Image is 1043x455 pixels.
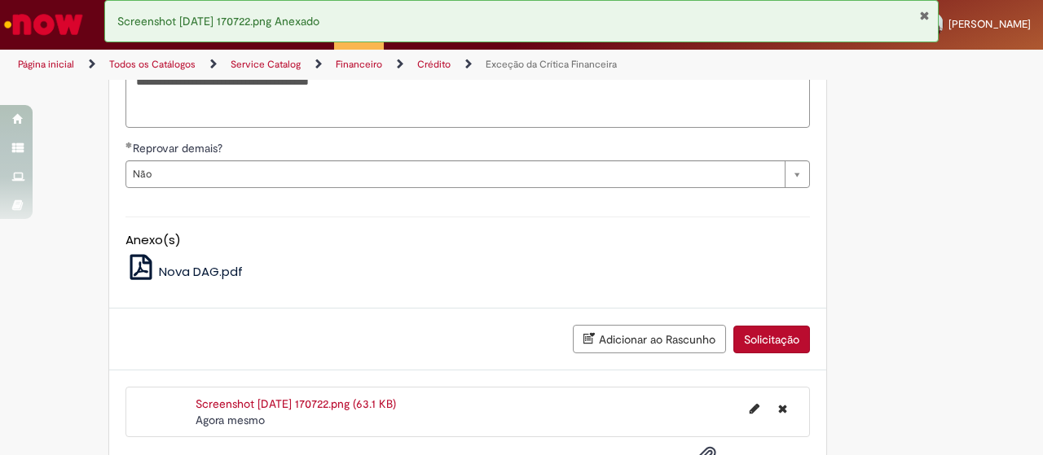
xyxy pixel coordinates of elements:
a: Crédito [417,58,451,71]
a: Exceção da Crítica Financeira [486,58,617,71]
h5: Anexo(s) [125,234,810,247]
button: Adicionar ao Rascunho [573,325,726,353]
span: Screenshot [DATE] 170722.png Anexado [117,14,319,28]
span: [PERSON_NAME] [948,17,1031,31]
time: 27/08/2025 17:07:41 [196,413,265,427]
button: Excluir Screenshot 2025-08-27 170722.png [768,396,797,422]
ul: Trilhas de página [12,50,683,80]
textarea: Descrição [125,51,810,127]
span: Reprovar demais? [133,141,226,155]
img: ServiceNow [2,8,86,41]
a: Todos os Catálogos [109,58,196,71]
a: Screenshot [DATE] 170722.png (63.1 KB) [196,396,396,411]
button: Fechar Notificação [919,9,930,22]
span: Não [133,161,777,187]
a: Service Catalog [231,58,301,71]
a: Página inicial [18,58,74,71]
span: Obrigatório Preenchido [125,142,133,148]
span: Agora mesmo [196,413,265,427]
a: Nova DAG.pdf [125,263,244,280]
a: Financeiro [336,58,382,71]
span: Nova DAG.pdf [159,263,243,280]
button: Editar nome de arquivo Screenshot 2025-08-27 170722.png [740,396,769,422]
button: Solicitação [733,326,810,353]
